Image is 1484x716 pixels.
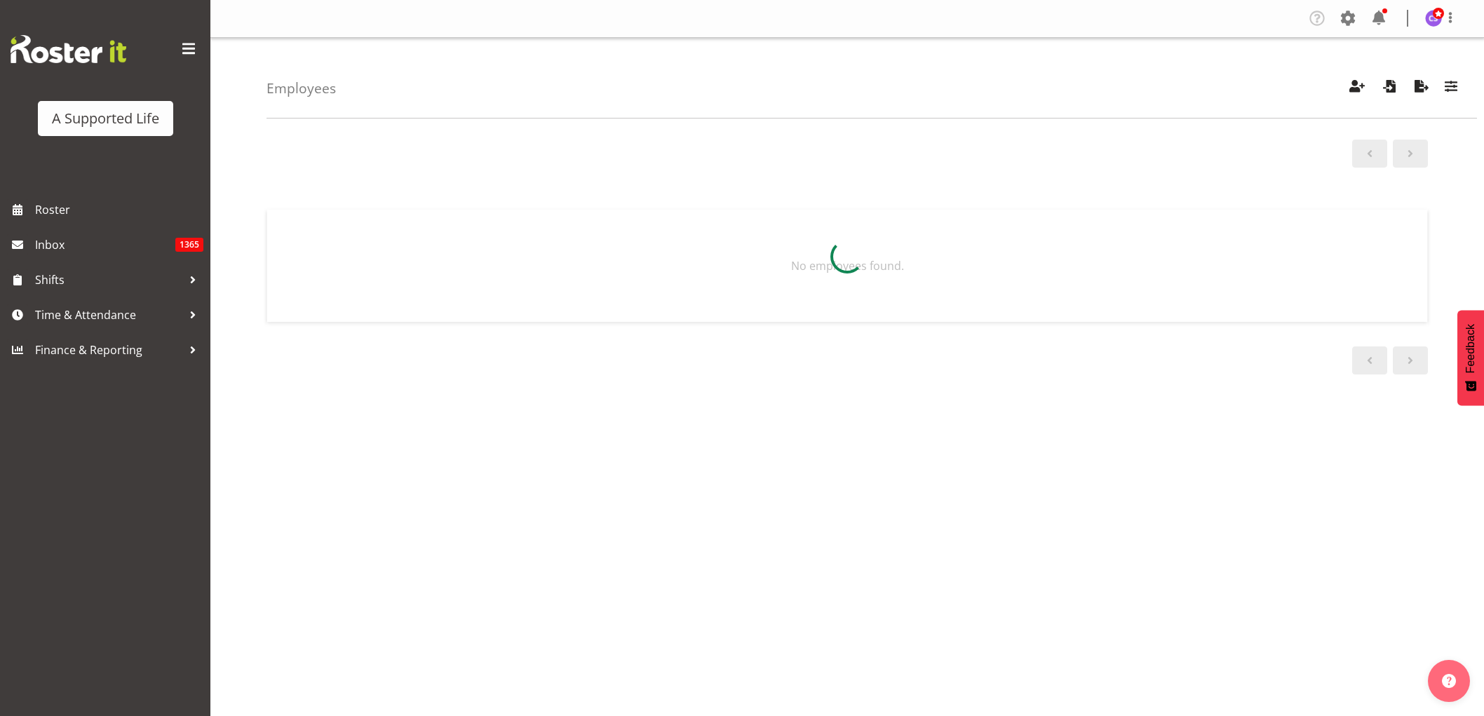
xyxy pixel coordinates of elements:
[35,339,182,360] span: Finance & Reporting
[35,199,203,220] span: Roster
[175,238,203,252] span: 1365
[1407,73,1436,104] button: Export Employees
[1393,140,1428,168] a: Next page
[1352,140,1387,168] a: Previous page
[35,304,182,325] span: Time & Attendance
[1375,73,1404,104] button: Import Employees
[1425,10,1442,27] img: chloe-spackman5858.jpg
[11,35,126,63] img: Rosterit website logo
[1442,674,1456,688] img: help-xxl-2.png
[267,81,336,96] h4: Employees
[1436,73,1466,104] button: Filter Employees
[1457,310,1484,405] button: Feedback - Show survey
[35,269,182,290] span: Shifts
[1342,73,1372,104] button: Create Employees
[35,234,175,255] span: Inbox
[1464,324,1477,373] span: Feedback
[52,108,159,129] div: A Supported Life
